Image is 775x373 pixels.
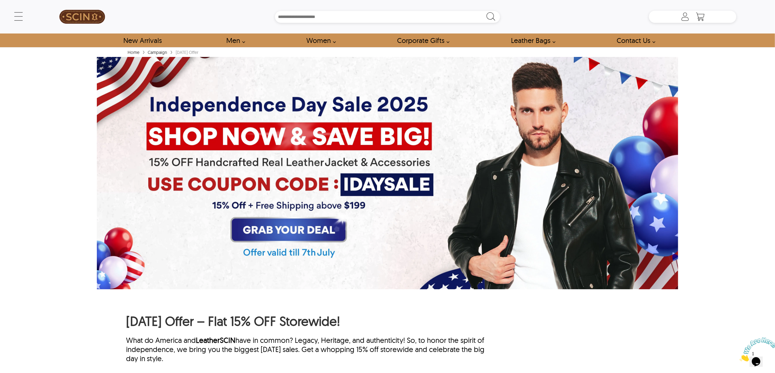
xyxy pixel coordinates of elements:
img: SCIN [59,3,105,30]
span: 1 [2,2,5,8]
iframe: chat widget [737,335,775,364]
span: › [171,46,173,57]
a: SCIN [39,3,126,30]
span: › [143,46,145,57]
a: shop men's leather jackets [219,33,248,47]
a: Shop Women Leather Jackets [299,33,339,47]
img: Chat attention grabber [2,2,40,26]
img: independence-day-offer.jpg [97,57,678,290]
a: LeatherSCIN [196,336,236,345]
a: Shop New Arrivals [116,33,168,47]
a: contact-us [610,33,659,47]
a: Shop Leather Corporate Gifts [390,33,453,47]
a: Shop Leather Bags [504,33,559,47]
a: Campaign [146,50,169,55]
a: Shopping Cart [694,12,706,21]
h1: [DATE] Offer – Flat 15% OFF Storewide! [126,313,492,330]
a: Home [126,50,141,55]
div: [DATE] Offer [174,49,200,55]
